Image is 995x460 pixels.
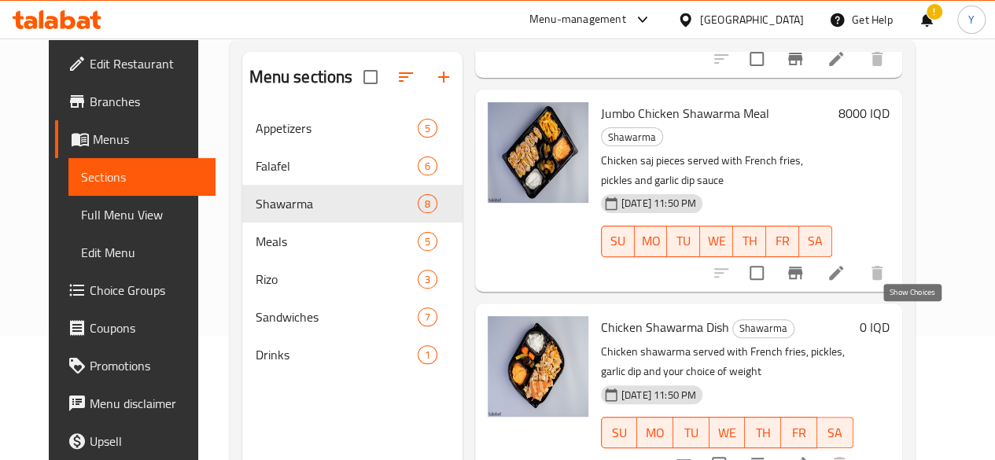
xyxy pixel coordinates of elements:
span: WE [706,230,727,252]
span: MO [641,230,661,252]
div: [GEOGRAPHIC_DATA] [700,11,804,28]
span: TU [680,421,703,444]
button: Add section [425,58,462,96]
a: Promotions [55,347,215,385]
div: items [418,307,437,326]
p: Chicken shawarma served with French fries, pickles, garlic dip and your choice of weight [601,342,853,381]
button: FR [781,417,817,448]
img: Chicken Shawarma Dish [488,316,588,417]
h2: Menu sections [249,65,352,89]
div: items [418,270,437,289]
span: Branches [90,92,202,111]
img: Jumbo Chicken Shawarma Meal [488,102,588,203]
a: Full Menu View [68,196,215,234]
span: Promotions [90,356,202,375]
span: Shawarma [733,319,794,337]
a: Edit menu item [827,50,846,68]
span: Full Menu View [81,205,202,224]
div: items [418,156,437,175]
span: Meals [255,232,417,251]
span: Upsell [90,432,202,451]
button: WE [700,226,733,257]
button: MO [635,226,668,257]
span: 8 [418,197,437,212]
a: Menu disclaimer [55,385,215,422]
span: Select all sections [354,61,387,94]
button: TH [745,417,781,448]
button: delete [858,254,896,292]
div: Menu-management [529,10,626,29]
div: Drinks [255,345,417,364]
span: Shawarma [255,194,417,213]
a: Choice Groups [55,271,215,309]
div: Rizo3 [242,260,462,298]
span: Shawarma [602,128,662,146]
div: items [418,119,437,138]
span: Menus [93,130,202,149]
p: Chicken saj pieces served with French fries, pickles and garlic dip sauce [601,151,832,190]
span: Jumbo Chicken Shawarma Meal [601,101,769,125]
span: SU [608,421,632,444]
span: Sandwiches [255,307,417,326]
span: Chicken Shawarma Dish [601,315,729,339]
button: WE [709,417,746,448]
button: SU [601,417,638,448]
span: 6 [418,159,437,174]
span: SA [824,421,847,444]
button: TU [673,417,709,448]
span: Edit Restaurant [90,54,202,73]
a: Edit Restaurant [55,45,215,83]
div: Drinks1 [242,336,462,374]
div: items [418,194,437,213]
div: Falafel6 [242,147,462,185]
div: Meals5 [242,223,462,260]
span: Choice Groups [90,281,202,300]
div: items [418,232,437,251]
span: Appetizers [255,119,417,138]
span: Coupons [90,318,202,337]
h6: 8000 IQD [838,102,890,124]
a: Edit Menu [68,234,215,271]
span: 3 [418,272,437,287]
span: FR [772,230,793,252]
button: SU [601,226,635,257]
nav: Menu sections [242,103,462,380]
span: TH [739,230,760,252]
span: 1 [418,348,437,362]
div: Appetizers5 [242,109,462,147]
h6: 0 IQD [860,316,890,338]
button: Branch-specific-item [776,40,814,78]
span: 7 [418,310,437,325]
a: Upsell [55,422,215,460]
a: Sections [68,158,215,196]
span: MO [643,421,667,444]
span: SU [608,230,628,252]
span: Sort sections [387,58,425,96]
button: MO [637,417,673,448]
button: Branch-specific-item [776,254,814,292]
button: FR [766,226,799,257]
span: Select to update [740,256,773,289]
span: Menu disclaimer [90,394,202,413]
div: Shawarma [732,319,794,338]
button: TH [733,226,766,257]
button: TU [667,226,700,257]
div: Sandwiches7 [242,298,462,336]
span: Select to update [740,42,773,75]
span: Rizo [255,270,417,289]
span: SA [805,230,826,252]
button: SA [817,417,853,448]
span: [DATE] 11:50 PM [615,196,702,211]
span: TH [751,421,775,444]
div: Shawarma8 [242,185,462,223]
span: WE [716,421,739,444]
span: Y [968,11,975,28]
button: SA [799,226,832,257]
span: Falafel [255,156,417,175]
a: Branches [55,83,215,120]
